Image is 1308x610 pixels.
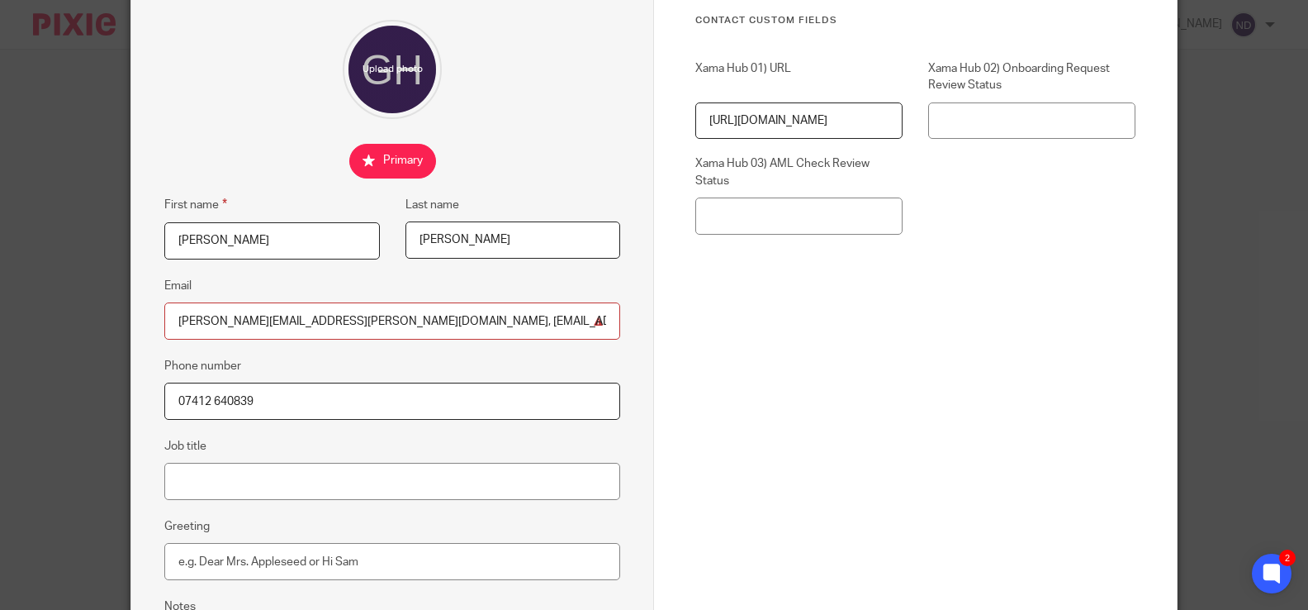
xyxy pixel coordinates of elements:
label: Job title [164,438,206,455]
label: Xama Hub 01) URL [695,60,903,94]
label: Phone number [164,358,241,374]
label: Greeting [164,518,210,535]
label: First name [164,195,227,214]
label: Email [164,278,192,294]
h3: Contact Custom fields [695,14,1135,27]
input: e.g. Dear Mrs. Appleseed or Hi Sam [164,543,620,580]
label: Last name [405,197,459,213]
label: Xama Hub 03) AML Check Review Status [695,155,903,189]
div: 2 [1279,550,1296,566]
label: Xama Hub 02) Onboarding Request Review Status [928,60,1135,94]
